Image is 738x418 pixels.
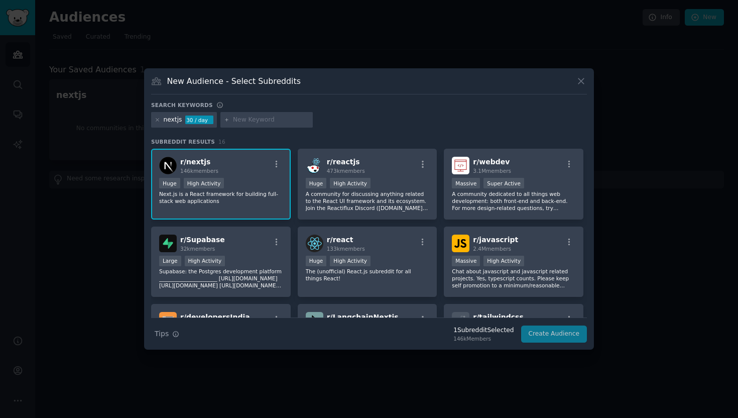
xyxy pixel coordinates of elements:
[327,158,360,166] span: r/ reactjs
[473,158,510,166] span: r/ webdev
[180,236,225,244] span: r/ Supabase
[473,313,523,321] span: r/ tailwindcss
[159,256,181,266] div: Large
[180,313,250,321] span: r/ developersIndia
[330,256,371,266] div: High Activity
[306,268,429,282] p: The (unofficial) React.js subreddit for all things React!
[452,190,575,212] p: A community dedicated to all things web development: both front-end and back-end. For more design...
[452,268,575,289] p: Chat about javascript and javascript related projects. Yes, typescript counts. Please keep self p...
[180,246,215,252] span: 32k members
[159,268,283,289] p: Supabase: the Postgres development platform ______________________ [URL][DOMAIN_NAME] [URL][DOMAI...
[306,312,323,330] img: LangchainNextjs
[327,168,365,174] span: 473k members
[180,158,210,166] span: r/ nextjs
[327,236,353,244] span: r/ react
[452,157,469,174] img: webdev
[306,157,323,174] img: reactjs
[306,256,327,266] div: Huge
[159,235,177,252] img: Supabase
[453,335,514,342] div: 146k Members
[473,246,511,252] span: 2.4M members
[452,178,480,188] div: Massive
[473,168,511,174] span: 3.1M members
[473,236,518,244] span: r/ javascript
[327,313,399,321] span: r/ LangchainNextjs
[327,246,365,252] span: 133k members
[159,178,180,188] div: Huge
[185,256,225,266] div: High Activity
[452,256,480,266] div: Massive
[452,235,469,252] img: javascript
[306,178,327,188] div: Huge
[483,178,524,188] div: Super Active
[159,190,283,204] p: Next.js is a React framework for building full-stack web applications
[185,116,213,125] div: 30 / day
[180,168,218,174] span: 146k members
[306,190,429,212] p: A community for discussing anything related to the React UI framework and its ecosystem. Join the...
[218,139,225,145] span: 16
[151,101,213,109] h3: Search keywords
[167,76,301,86] h3: New Audience - Select Subreddits
[151,138,215,145] span: Subreddit Results
[306,235,323,252] img: react
[184,178,224,188] div: High Activity
[164,116,182,125] div: nextjs
[159,157,177,174] img: nextjs
[151,325,183,343] button: Tips
[330,178,371,188] div: High Activity
[453,326,514,335] div: 1 Subreddit Selected
[159,312,177,330] img: developersIndia
[155,329,169,339] span: Tips
[233,116,309,125] input: New Keyword
[483,256,524,266] div: High Activity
